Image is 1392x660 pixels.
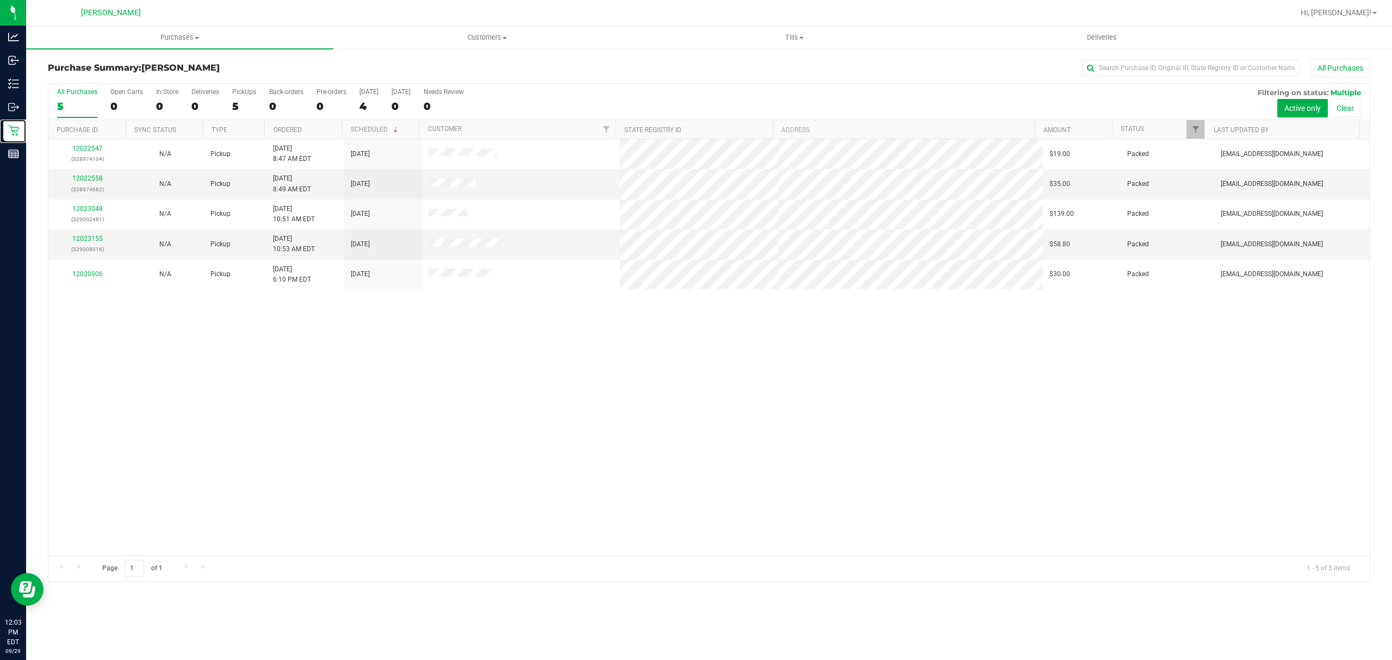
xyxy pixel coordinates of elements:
[1221,239,1323,250] span: [EMAIL_ADDRESS][DOMAIN_NAME]
[8,148,19,159] inline-svg: Reports
[110,88,143,96] div: Open Carts
[232,100,256,113] div: 5
[273,204,315,225] span: [DATE] 10:51 AM EDT
[93,560,171,577] span: Page of 1
[1049,269,1070,279] span: $30.00
[269,100,303,113] div: 0
[273,264,311,285] span: [DATE] 6:10 PM EDT
[1221,179,1323,189] span: [EMAIL_ADDRESS][DOMAIN_NAME]
[210,239,231,250] span: Pickup
[1127,269,1149,279] span: Packed
[351,269,370,279] span: [DATE]
[159,270,171,278] span: Not Applicable
[55,244,120,254] p: (329008016)
[48,63,489,73] h3: Purchase Summary:
[1043,126,1071,134] a: Amount
[8,102,19,113] inline-svg: Outbound
[11,573,43,606] iframe: Resource center
[1049,209,1074,219] span: $139.00
[641,26,948,49] a: Tills
[159,149,171,159] button: N/A
[1277,99,1328,117] button: Active only
[269,88,303,96] div: Back-orders
[57,126,98,134] a: Purchase ID
[1127,149,1149,159] span: Packed
[334,33,640,42] span: Customers
[134,126,176,134] a: Sync Status
[1310,59,1370,77] button: All Purchases
[1082,60,1300,76] input: Search Purchase ID, Original ID, State Registry ID or Customer Name...
[1214,126,1269,134] a: Last Updated By
[1221,209,1323,219] span: [EMAIL_ADDRESS][DOMAIN_NAME]
[72,235,103,242] a: 12023155
[1331,88,1361,97] span: Multiple
[191,88,219,96] div: Deliveries
[1298,560,1359,576] span: 1 - 5 of 5 items
[26,33,333,42] span: Purchases
[1329,99,1361,117] button: Clear
[948,26,1256,49] a: Deliveries
[159,269,171,279] button: N/A
[773,120,1035,139] th: Address
[159,210,171,217] span: Not Applicable
[273,144,311,164] span: [DATE] 8:47 AM EDT
[273,173,311,194] span: [DATE] 8:49 AM EDT
[1049,239,1070,250] span: $58.80
[1186,120,1204,139] a: Filter
[316,88,346,96] div: Pre-orders
[351,149,370,159] span: [DATE]
[55,214,120,225] p: (329002461)
[72,270,103,278] a: 12020906
[72,145,103,152] a: 12022547
[424,88,464,96] div: Needs Review
[1221,149,1323,159] span: [EMAIL_ADDRESS][DOMAIN_NAME]
[316,100,346,113] div: 0
[1127,179,1149,189] span: Packed
[1049,149,1070,159] span: $19.00
[8,78,19,89] inline-svg: Inventory
[125,560,144,577] input: 1
[1127,209,1149,219] span: Packed
[1221,269,1323,279] span: [EMAIL_ADDRESS][DOMAIN_NAME]
[424,100,464,113] div: 0
[159,180,171,188] span: Not Applicable
[598,120,616,139] a: Filter
[191,100,219,113] div: 0
[1301,8,1371,17] span: Hi, [PERSON_NAME]!
[351,209,370,219] span: [DATE]
[55,184,120,195] p: (328974682)
[141,63,220,73] span: [PERSON_NAME]
[210,209,231,219] span: Pickup
[1127,239,1149,250] span: Packed
[57,88,97,96] div: All Purchases
[81,8,141,17] span: [PERSON_NAME]
[212,126,227,134] a: Type
[55,154,120,164] p: (328974104)
[159,239,171,250] button: N/A
[1072,33,1132,42] span: Deliveries
[210,149,231,159] span: Pickup
[26,26,333,49] a: Purchases
[72,205,103,213] a: 12023048
[156,88,178,96] div: In Store
[1049,179,1070,189] span: $35.00
[1258,88,1328,97] span: Filtering on status:
[5,647,21,655] p: 09/29
[359,88,378,96] div: [DATE]
[5,618,21,647] p: 12:03 PM EDT
[8,55,19,66] inline-svg: Inbound
[72,175,103,182] a: 12022558
[8,32,19,42] inline-svg: Analytics
[641,33,947,42] span: Tills
[391,88,411,96] div: [DATE]
[273,234,315,254] span: [DATE] 10:53 AM EDT
[159,209,171,219] button: N/A
[333,26,641,49] a: Customers
[351,126,400,133] a: Scheduled
[351,179,370,189] span: [DATE]
[159,240,171,248] span: Not Applicable
[210,179,231,189] span: Pickup
[210,269,231,279] span: Pickup
[1121,125,1144,133] a: Status
[110,100,143,113] div: 0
